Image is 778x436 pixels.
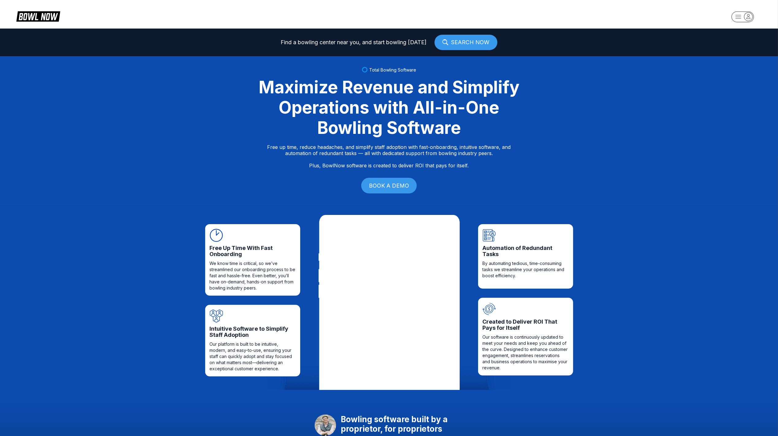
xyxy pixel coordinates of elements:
[210,341,296,372] span: Our platform is built to be intuitive, modern, and easy-to-use, ensuring your staff can quickly a...
[483,319,569,331] span: Created to Deliver ROI That Pays for Itself
[267,144,511,169] p: Free up time, reduce headaches, and simplify staff adoption with fast-onboarding, intuitive softw...
[483,260,569,279] span: By automating tedious, time-consuming tasks we streamline your operations and boost efficiency.
[319,215,460,390] img: iPad frame
[483,334,569,371] span: Our software is continuously updated to meet your needs and keep you ahead of the curve. Designed...
[341,415,463,436] span: Bowling software built by a proprietor, for proprietors
[210,326,296,338] span: Intuitive Software to Simplify Staff Adoption
[328,224,450,390] img: Content image
[361,178,417,193] a: BOOK A DEMO
[435,35,497,50] a: SEARCH NOW
[483,245,569,257] span: Automation of Redundant Tasks
[315,415,336,436] img: daniel-mowery
[281,39,427,45] span: Find a bowling center near you, and start bowling [DATE]
[369,67,416,72] span: Total Bowling Software
[251,77,527,138] div: Maximize Revenue and Simplify Operations with All-in-One Bowling Software
[210,260,296,291] span: We know time is critical, so we’ve streamlined our onboarding process to be fast and hassle-free....
[210,245,296,257] span: Free Up Time With Fast Onboarding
